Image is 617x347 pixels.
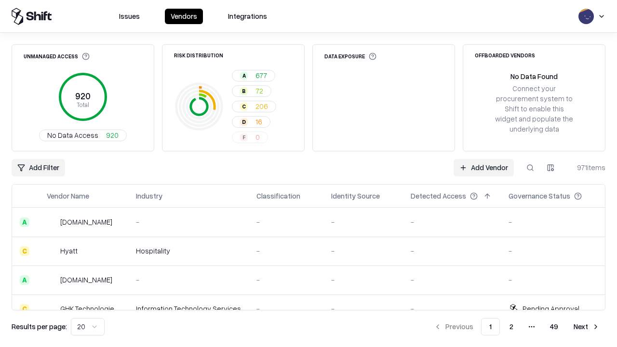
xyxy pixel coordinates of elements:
[20,246,29,256] div: C
[174,53,223,58] div: Risk Distribution
[502,318,521,335] button: 2
[256,246,316,256] div: -
[568,318,605,335] button: Next
[47,304,56,314] img: GHK Technologies Inc.
[256,191,300,201] div: Classification
[47,275,56,285] img: primesec.co.il
[331,246,395,256] div: -
[24,53,90,60] div: Unmanaged Access
[60,275,112,285] div: [DOMAIN_NAME]
[232,116,270,128] button: D16
[255,86,263,96] span: 72
[60,304,121,314] div: GHK Technologies Inc.
[454,159,514,176] a: Add Vendor
[331,191,380,201] div: Identity Source
[165,9,203,24] button: Vendors
[12,321,67,332] p: Results per page:
[411,217,493,227] div: -
[222,9,273,24] button: Integrations
[494,83,574,134] div: Connect your procurement system to Shift to enable this widget and populate the underlying data
[411,191,466,201] div: Detected Access
[47,130,98,140] span: No Data Access
[20,217,29,227] div: A
[510,71,558,81] div: No Data Found
[39,130,127,141] button: No Data Access920
[542,318,566,335] button: 49
[481,318,500,335] button: 1
[136,217,241,227] div: -
[509,275,597,285] div: -
[47,246,56,256] img: Hyatt
[232,101,276,112] button: C206
[331,217,395,227] div: -
[106,130,119,140] span: 920
[509,191,570,201] div: Governance Status
[47,191,89,201] div: Vendor Name
[77,101,89,108] tspan: Total
[232,85,271,97] button: B72
[331,275,395,285] div: -
[136,275,241,285] div: -
[240,87,248,95] div: B
[136,304,241,314] div: Information Technology Services
[20,304,29,314] div: C
[331,304,395,314] div: -
[240,103,248,110] div: C
[60,246,78,256] div: Hyatt
[240,118,248,126] div: D
[523,304,579,314] div: Pending Approval
[255,117,262,127] span: 16
[113,9,146,24] button: Issues
[12,159,65,176] button: Add Filter
[255,101,268,111] span: 206
[411,304,493,314] div: -
[256,275,316,285] div: -
[567,162,605,173] div: 971 items
[232,70,275,81] button: A677
[255,70,267,80] span: 677
[428,318,605,335] nav: pagination
[136,191,162,201] div: Industry
[47,217,56,227] img: intrado.com
[256,304,316,314] div: -
[60,217,112,227] div: [DOMAIN_NAME]
[509,217,597,227] div: -
[324,53,376,60] div: Data Exposure
[509,246,597,256] div: -
[411,275,493,285] div: -
[136,246,241,256] div: Hospitality
[20,275,29,285] div: A
[475,53,535,58] div: Offboarded Vendors
[256,217,316,227] div: -
[240,72,248,80] div: A
[75,91,91,101] tspan: 920
[411,246,493,256] div: -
